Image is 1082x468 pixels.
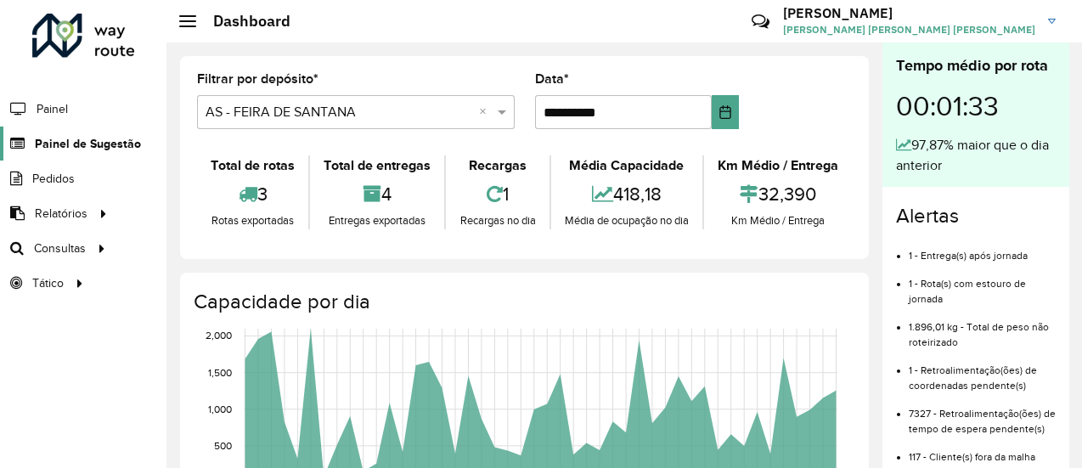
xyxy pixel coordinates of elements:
div: 32,390 [708,176,848,212]
span: Tático [32,274,64,292]
text: 1,000 [208,403,232,414]
h2: Dashboard [196,12,290,31]
h4: Alertas [896,204,1056,228]
span: Consultas [34,240,86,257]
a: Contato Rápido [742,3,779,40]
div: Total de entregas [314,155,440,176]
div: Km Médio / Entrega [708,212,848,229]
label: Filtrar por depósito [197,69,318,89]
span: Painel de Sugestão [35,135,141,153]
div: Km Médio / Entrega [708,155,848,176]
h3: [PERSON_NAME] [783,5,1035,21]
div: Rotas exportadas [201,212,304,229]
div: 4 [314,176,440,212]
text: 2,000 [206,330,232,341]
label: Data [535,69,569,89]
li: 1.896,01 kg - Total de peso não roteirizado [909,307,1056,350]
span: Clear all [479,102,493,122]
text: 500 [214,440,232,451]
h4: Capacidade por dia [194,290,852,314]
div: Média de ocupação no dia [555,212,698,229]
span: [PERSON_NAME] [PERSON_NAME] [PERSON_NAME] [783,22,1035,37]
span: Painel [37,100,68,118]
div: Recargas no dia [450,212,544,229]
div: 1 [450,176,544,212]
div: 97,87% maior que o dia anterior [896,135,1056,176]
div: Média Capacidade [555,155,698,176]
span: Pedidos [32,170,75,188]
span: Relatórios [35,205,87,223]
li: 1 - Entrega(s) após jornada [909,235,1056,263]
div: Tempo médio por rota [896,54,1056,77]
li: 1 - Rota(s) com estouro de jornada [909,263,1056,307]
div: 3 [201,176,304,212]
text: 1,500 [208,367,232,378]
div: 418,18 [555,176,698,212]
li: 7327 - Retroalimentação(ões) de tempo de espera pendente(s) [909,393,1056,437]
div: Recargas [450,155,544,176]
div: Entregas exportadas [314,212,440,229]
button: Choose Date [712,95,739,129]
div: Total de rotas [201,155,304,176]
div: 00:01:33 [896,77,1056,135]
li: 1 - Retroalimentação(ões) de coordenadas pendente(s) [909,350,1056,393]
